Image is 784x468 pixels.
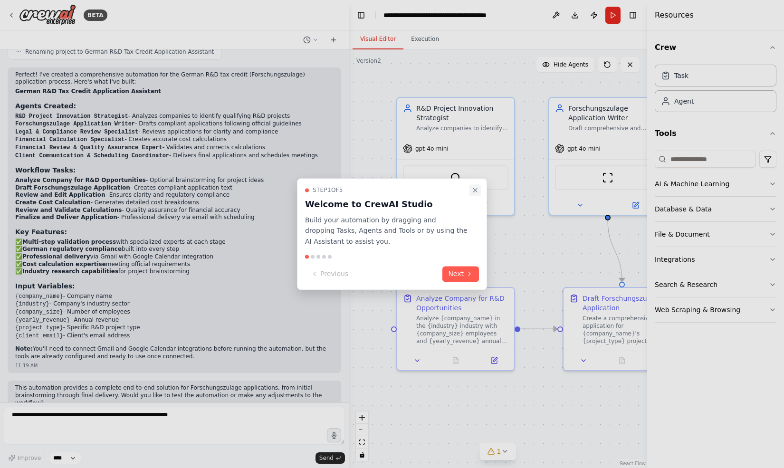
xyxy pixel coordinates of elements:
[313,186,343,194] span: Step 1 of 5
[469,184,481,196] button: Close walkthrough
[305,215,468,247] p: Build your automation by dragging and dropping Tasks, Agents and Tools or by using the AI Assista...
[354,9,368,22] button: Hide left sidebar
[305,266,354,282] button: Previous
[305,198,468,211] h3: Welcome to CrewAI Studio
[442,266,479,282] button: Next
